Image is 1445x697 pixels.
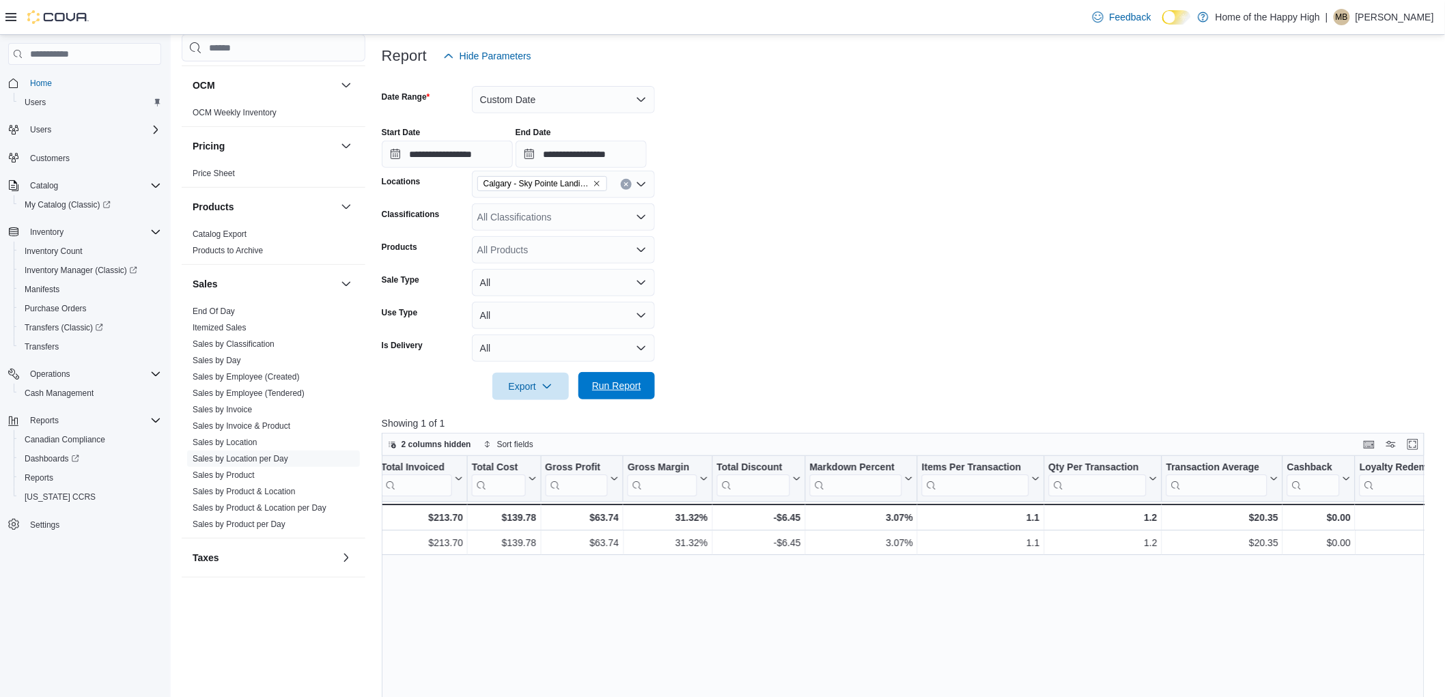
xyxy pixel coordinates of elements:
[810,461,902,496] div: Markdown Percent
[14,318,167,337] a: Transfers (Classic)
[382,340,423,351] label: Is Delivery
[19,243,161,259] span: Inventory Count
[193,79,215,92] h3: OCM
[30,227,64,238] span: Inventory
[14,384,167,403] button: Cash Management
[193,246,263,255] a: Products to Archive
[717,461,801,496] button: Total Discount
[25,366,76,382] button: Operations
[182,104,365,126] div: OCM
[30,369,70,380] span: Operations
[717,535,801,551] div: -$6.45
[3,411,167,430] button: Reports
[14,93,167,112] button: Users
[1166,461,1267,474] div: Transaction Average
[19,262,161,279] span: Inventory Manager (Classic)
[25,322,103,333] span: Transfers (Classic)
[472,269,655,296] button: All
[193,168,235,179] span: Price Sheet
[19,300,161,317] span: Purchase Orders
[193,519,285,530] span: Sales by Product per Day
[25,412,64,429] button: Reports
[382,91,430,102] label: Date Range
[3,176,167,195] button: Catalog
[492,373,569,400] button: Export
[810,535,913,551] div: 3.07%
[193,502,326,513] span: Sales by Product & Location per Day
[472,535,536,551] div: $139.78
[14,299,167,318] button: Purchase Orders
[382,416,1435,430] p: Showing 1 of 1
[193,438,257,447] a: Sales by Location
[922,535,1040,551] div: 1.1
[25,303,87,314] span: Purchase Orders
[193,200,335,214] button: Products
[1087,3,1156,31] a: Feedback
[25,177,161,194] span: Catalog
[593,180,601,188] button: Remove Calgary - Sky Pointe Landing - Fire & Flower from selection in this group
[19,300,92,317] a: Purchase Orders
[717,509,801,526] div: -$6.45
[381,535,463,551] div: $213.70
[3,147,167,167] button: Customers
[193,371,300,382] span: Sales by Employee (Created)
[193,200,234,214] h3: Products
[1166,461,1278,496] button: Transaction Average
[19,339,64,355] a: Transfers
[478,436,539,453] button: Sort fields
[1049,461,1158,496] button: Qty Per Transaction
[338,138,354,154] button: Pricing
[193,421,290,431] span: Sales by Invoice & Product
[1049,509,1158,526] div: 1.2
[545,509,619,526] div: $63.74
[1166,535,1278,551] div: $20.35
[19,94,161,111] span: Users
[1405,436,1421,453] button: Enter fullscreen
[628,461,697,474] div: Gross Margin
[381,509,463,526] div: $213.70
[19,431,111,448] a: Canadian Compliance
[14,280,167,299] button: Manifests
[25,284,59,295] span: Manifests
[1287,461,1340,496] div: Cashback
[1162,10,1191,25] input: Dark Mode
[25,177,64,194] button: Catalog
[810,509,913,526] div: 3.07%
[477,176,607,191] span: Calgary - Sky Pointe Landing - Fire & Flower
[382,209,440,220] label: Classifications
[472,86,655,113] button: Custom Date
[19,262,143,279] a: Inventory Manager (Classic)
[19,470,59,486] a: Reports
[193,388,305,398] a: Sales by Employee (Tendered)
[472,461,525,496] div: Total Cost
[19,451,161,467] span: Dashboards
[1049,535,1158,551] div: 1.2
[193,108,277,117] a: OCM Weekly Inventory
[14,242,167,261] button: Inventory Count
[19,470,161,486] span: Reports
[19,385,99,401] a: Cash Management
[25,516,161,533] span: Settings
[19,431,161,448] span: Canadian Compliance
[472,335,655,362] button: All
[193,551,335,565] button: Taxes
[338,77,354,94] button: OCM
[382,436,477,453] button: 2 columns hidden
[381,461,452,496] div: Total Invoiced
[592,379,641,393] span: Run Report
[193,79,335,92] button: OCM
[19,281,161,298] span: Manifests
[193,339,275,350] span: Sales by Classification
[19,94,51,111] a: Users
[628,461,707,496] button: Gross Margin
[1049,461,1147,496] div: Qty Per Transaction
[1356,9,1434,25] p: [PERSON_NAME]
[545,461,608,474] div: Gross Profit
[381,461,452,474] div: Total Invoiced
[381,461,463,496] button: Total Invoiced
[30,78,52,89] span: Home
[25,224,161,240] span: Inventory
[193,520,285,529] a: Sales by Product per Day
[193,355,241,366] span: Sales by Day
[338,550,354,566] button: Taxes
